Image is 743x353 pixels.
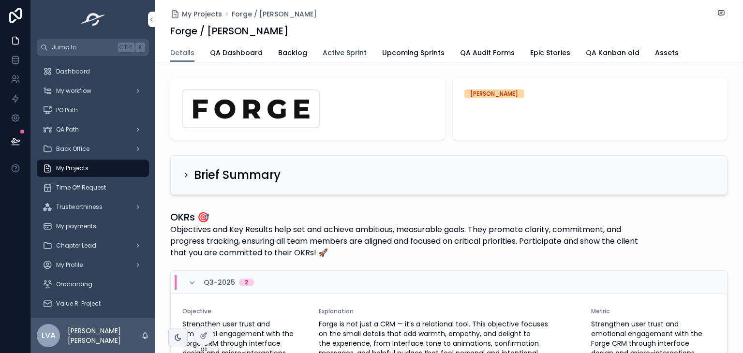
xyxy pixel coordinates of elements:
button: Jump to...CtrlK [37,39,149,56]
div: 2 [245,279,248,286]
a: QA Dashboard [210,44,263,63]
span: Objective [182,308,307,315]
img: App logo [78,12,108,27]
h1: OKRs 🎯 [170,210,655,224]
span: PO Path [56,106,78,114]
span: QA Path [56,126,79,133]
span: Onboarding [56,280,92,288]
div: [PERSON_NAME] [470,89,518,98]
a: Trustworthiness [37,198,149,216]
a: QA Path [37,121,149,138]
a: Value R. Project [37,295,149,312]
a: Details [170,44,194,62]
span: Q3-2025 [204,278,235,287]
span: Active Sprint [323,48,367,58]
span: Value R. Project [56,300,101,308]
a: Assets [655,44,679,63]
span: Epic Stories [530,48,570,58]
span: My workflow [56,87,91,95]
span: QA Audit Forms [460,48,515,58]
a: Back Office [37,140,149,158]
a: QA Kanban old [586,44,639,63]
span: K [136,44,144,51]
span: QA Kanban old [586,48,639,58]
span: Upcoming Sprints [382,48,445,58]
span: QA Dashboard [210,48,263,58]
a: Dashboard [37,63,149,80]
p: Objectives and Key Results help set and achieve ambitious, measurable goals. They promote clarity... [170,224,655,259]
span: Jump to... [52,44,114,51]
a: Epic Stories [530,44,570,63]
span: Time Off Request [56,184,106,191]
span: My Profile [56,261,83,269]
a: Forge / [PERSON_NAME] [232,9,317,19]
span: Dashboard [56,68,90,75]
span: My Projects [182,9,222,19]
span: Assets [655,48,679,58]
span: Backlog [278,48,307,58]
span: Explanation [319,308,580,315]
div: scrollable content [31,56,155,318]
p: [PERSON_NAME] [PERSON_NAME] [68,326,141,345]
a: Time Off Request [37,179,149,196]
a: My Profile [37,256,149,274]
span: Chapter Lead [56,242,96,250]
span: Ctrl [118,43,134,52]
span: Metric [591,308,716,315]
a: My Projects [37,160,149,177]
a: Chapter Lead [37,237,149,254]
a: Upcoming Sprints [382,44,445,63]
span: My Projects [56,164,89,172]
a: Backlog [278,44,307,63]
span: My payments [56,222,96,230]
h2: Brief Summary [194,167,281,183]
a: Active Sprint [323,44,367,63]
span: Back Office [56,145,89,153]
a: Onboarding [37,276,149,293]
span: LVA [42,330,56,341]
span: Trustworthiness [56,203,103,211]
a: My Projects [170,9,222,19]
a: My workflow [37,82,149,100]
a: PO Path [37,102,149,119]
a: My payments [37,218,149,235]
a: QA Audit Forms [460,44,515,63]
img: Forge.png [182,89,320,128]
h1: Forge / [PERSON_NAME] [170,24,288,38]
span: Details [170,48,194,58]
